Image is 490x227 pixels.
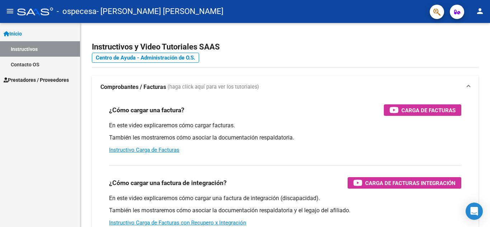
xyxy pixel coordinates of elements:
strong: Comprobantes / Facturas [100,83,166,91]
button: Carga de Facturas Integración [348,177,461,189]
span: Prestadores / Proveedores [4,76,69,84]
button: Carga de Facturas [384,104,461,116]
span: - [PERSON_NAME] [PERSON_NAME] [96,4,223,19]
h2: Instructivos y Video Tutoriales SAAS [92,40,479,54]
p: En este video explicaremos cómo cargar facturas. [109,122,461,129]
a: Instructivo Carga de Facturas [109,147,179,153]
div: Open Intercom Messenger [466,203,483,220]
p: También les mostraremos cómo asociar la documentación respaldatoria y el legajo del afiliado. [109,207,461,214]
span: (haga click aquí para ver los tutoriales) [168,83,259,91]
h3: ¿Cómo cargar una factura? [109,105,184,115]
a: Centro de Ayuda - Administración de O.S. [92,53,199,63]
mat-expansion-panel-header: Comprobantes / Facturas (haga click aquí para ver los tutoriales) [92,76,479,99]
span: Inicio [4,30,22,38]
p: También les mostraremos cómo asociar la documentación respaldatoria. [109,134,461,142]
h3: ¿Cómo cargar una factura de integración? [109,178,227,188]
mat-icon: menu [6,7,14,15]
span: Carga de Facturas [401,106,456,115]
a: Instructivo Carga de Facturas con Recupero x Integración [109,219,246,226]
mat-icon: person [476,7,484,15]
span: - ospecesa [57,4,96,19]
p: En este video explicaremos cómo cargar una factura de integración (discapacidad). [109,194,461,202]
span: Carga de Facturas Integración [365,179,456,188]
